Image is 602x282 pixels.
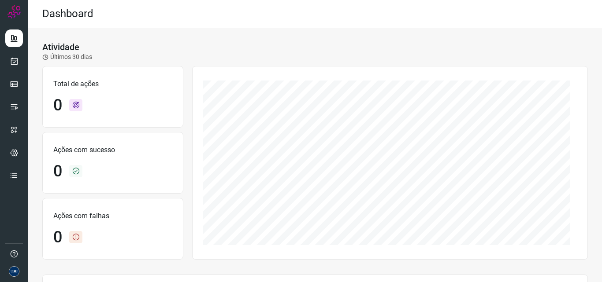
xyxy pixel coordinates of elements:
[53,162,62,181] h1: 0
[53,79,172,89] p: Total de ações
[42,52,92,62] p: Últimos 30 dias
[42,42,79,52] h3: Atividade
[42,7,93,20] h2: Dashboard
[53,96,62,115] h1: 0
[9,266,19,277] img: d06bdf07e729e349525d8f0de7f5f473.png
[7,5,21,18] img: Logo
[53,145,172,155] p: Ações com sucesso
[53,228,62,247] h1: 0
[53,211,172,221] p: Ações com falhas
